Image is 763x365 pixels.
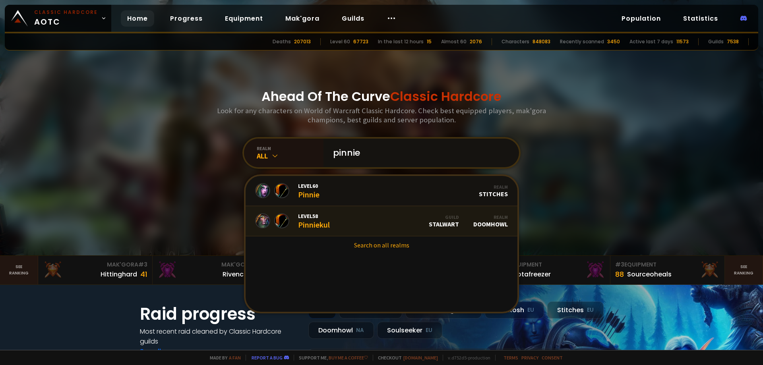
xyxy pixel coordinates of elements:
[298,212,330,230] div: Pinniekul
[38,256,153,284] a: Mak'Gora#3Hittinghard41
[496,256,610,284] a: #2Equipment88Notafreezer
[390,87,502,105] span: Classic Hardcore
[308,322,374,339] div: Doomhowl
[725,256,763,284] a: Seeranking
[527,306,534,314] small: EU
[5,5,111,32] a: Classic HardcoreAOTC
[373,355,438,361] span: Checkout
[501,261,605,269] div: Equipment
[542,355,563,361] a: Consent
[615,261,624,268] span: # 3
[157,261,262,269] div: Mak'Gora
[513,269,551,279] div: Notafreezer
[441,38,467,45] div: Almost 60
[246,236,517,254] a: Search on all realms
[533,38,550,45] div: 848083
[101,269,137,279] div: Hittinghard
[294,38,311,45] div: 207013
[298,182,320,189] span: Level 60
[615,261,720,269] div: Equipment
[676,38,689,45] div: 11573
[252,355,283,361] a: Report a bug
[443,355,490,361] span: v. d752d5 - production
[426,326,432,334] small: EU
[138,261,147,268] span: # 3
[479,184,508,190] div: Realm
[164,10,209,27] a: Progress
[470,38,482,45] div: 2076
[229,355,241,361] a: a fan
[153,256,267,284] a: Mak'Gora#2Rivench100
[298,212,330,220] span: Level 58
[121,10,154,27] a: Home
[473,214,508,220] div: Realm
[214,106,549,124] h3: Look for any characters on World of Warcraft Classic Hardcore. Check best equipped players, mak'g...
[140,301,299,326] h1: Raid progress
[140,347,192,356] a: See all progress
[261,87,502,106] h1: Ahead Of The Curve
[629,38,673,45] div: Active last 7 days
[246,176,517,206] a: Level60PinnieRealmStitches
[378,38,424,45] div: In the last 12 hours
[205,355,241,361] span: Made by
[294,355,368,361] span: Support me,
[335,10,371,27] a: Guilds
[43,261,147,269] div: Mak'Gora
[708,38,724,45] div: Guilds
[34,9,98,16] small: Classic Hardcore
[298,182,320,199] div: Pinnie
[521,355,538,361] a: Privacy
[429,214,459,220] div: Guild
[504,355,518,361] a: Terms
[257,151,323,160] div: All
[257,145,323,151] div: realm
[429,214,459,228] div: Stalwart
[356,326,364,334] small: NA
[627,269,672,279] div: Sourceoheals
[560,38,604,45] div: Recently scanned
[587,306,594,314] small: EU
[273,38,291,45] div: Deaths
[615,10,667,27] a: Population
[427,38,432,45] div: 15
[727,38,739,45] div: 7538
[485,301,544,319] div: Nek'Rosh
[219,10,269,27] a: Equipment
[330,38,350,45] div: Level 60
[403,355,438,361] a: [DOMAIN_NAME]
[329,355,368,361] a: Buy me a coffee
[223,269,248,279] div: Rivench
[246,206,517,236] a: Level58PinniekulGuildStalwartRealmDoomhowl
[279,10,326,27] a: Mak'gora
[140,326,299,346] h4: Most recent raid cleaned by Classic Hardcore guilds
[502,38,529,45] div: Characters
[607,38,620,45] div: 3450
[677,10,724,27] a: Statistics
[479,184,508,198] div: Stitches
[353,38,368,45] div: 67723
[140,269,147,280] div: 41
[377,322,442,339] div: Soulseeker
[473,214,508,228] div: Doomhowl
[34,9,98,28] span: AOTC
[615,269,624,280] div: 88
[610,256,725,284] a: #3Equipment88Sourceoheals
[328,139,509,167] input: Search a character...
[547,301,604,319] div: Stitches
